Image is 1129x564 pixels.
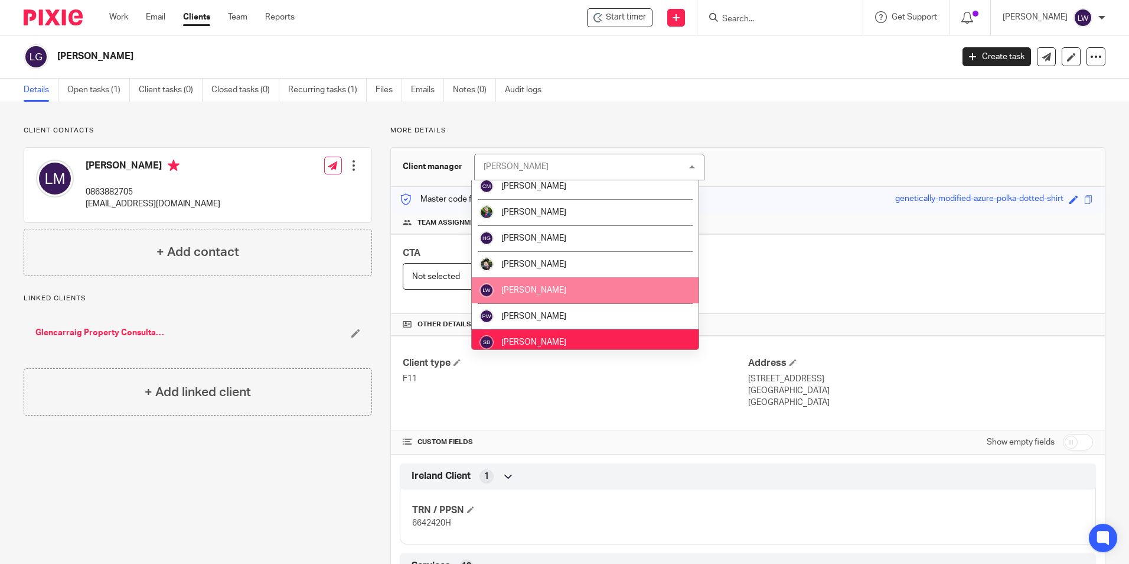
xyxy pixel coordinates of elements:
[1003,11,1068,23] p: [PERSON_NAME]
[606,11,646,24] span: Start timer
[412,273,460,281] span: Not selected
[24,126,372,135] p: Client contacts
[501,234,566,242] span: [PERSON_NAME]
[24,79,58,102] a: Details
[24,294,372,303] p: Linked clients
[109,11,128,23] a: Work
[453,79,496,102] a: Notes (0)
[892,13,937,21] span: Get Support
[721,14,827,25] input: Search
[24,9,83,25] img: Pixie
[211,79,279,102] a: Closed tasks (0)
[479,257,494,271] img: Jade.jpeg
[501,286,566,294] span: [PERSON_NAME]
[86,160,220,174] h4: [PERSON_NAME]
[412,519,451,527] span: 6642420H
[403,248,420,258] span: CTA
[417,218,488,228] span: Team assignments
[587,8,652,27] div: Lisa Mc Grane
[86,186,220,198] p: 0863882705
[748,397,1093,409] p: [GEOGRAPHIC_DATA]
[484,163,549,171] div: [PERSON_NAME]
[748,373,1093,385] p: [STREET_ADDRESS]
[288,79,367,102] a: Recurring tasks (1)
[1073,8,1092,27] img: svg%3E
[168,160,180,171] i: Primary
[987,436,1055,448] label: Show empty fields
[183,11,210,23] a: Clients
[86,198,220,210] p: [EMAIL_ADDRESS][DOMAIN_NAME]
[411,79,444,102] a: Emails
[748,385,1093,397] p: [GEOGRAPHIC_DATA]
[962,47,1031,66] a: Create task
[505,79,550,102] a: Audit logs
[417,320,471,329] span: Other details
[479,309,494,323] img: svg%3E
[501,312,566,320] span: [PERSON_NAME]
[484,471,489,482] span: 1
[479,205,494,219] img: download.png
[390,126,1105,135] p: More details
[479,335,494,349] img: svg%3E
[139,79,203,102] a: Client tasks (0)
[403,437,748,447] h4: CUSTOM FIELDS
[146,11,165,23] a: Email
[748,357,1093,369] h4: Address
[501,182,566,190] span: [PERSON_NAME]
[228,11,247,23] a: Team
[35,327,165,339] a: Glencarraig Property Consultants Limited
[895,193,1063,206] div: genetically-modified-azure-polka-dotted-shirt
[156,243,239,261] h4: + Add contact
[403,357,748,369] h4: Client type
[145,383,251,401] h4: + Add linked client
[501,338,566,346] span: [PERSON_NAME]
[501,260,566,268] span: [PERSON_NAME]
[501,208,566,216] span: [PERSON_NAME]
[479,283,494,297] img: svg%3E
[403,161,462,173] h3: Client manager
[67,79,130,102] a: Open tasks (1)
[265,11,295,23] a: Reports
[24,44,48,69] img: svg%3E
[412,504,748,517] h4: TRN / PPSN
[57,50,767,63] h2: [PERSON_NAME]
[376,79,402,102] a: Files
[36,160,74,197] img: svg%3E
[412,470,471,482] span: Ireland Client
[479,179,494,193] img: svg%3E
[479,231,494,245] img: svg%3E
[400,193,603,205] p: Master code for secure communications and files
[403,373,748,385] p: F11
